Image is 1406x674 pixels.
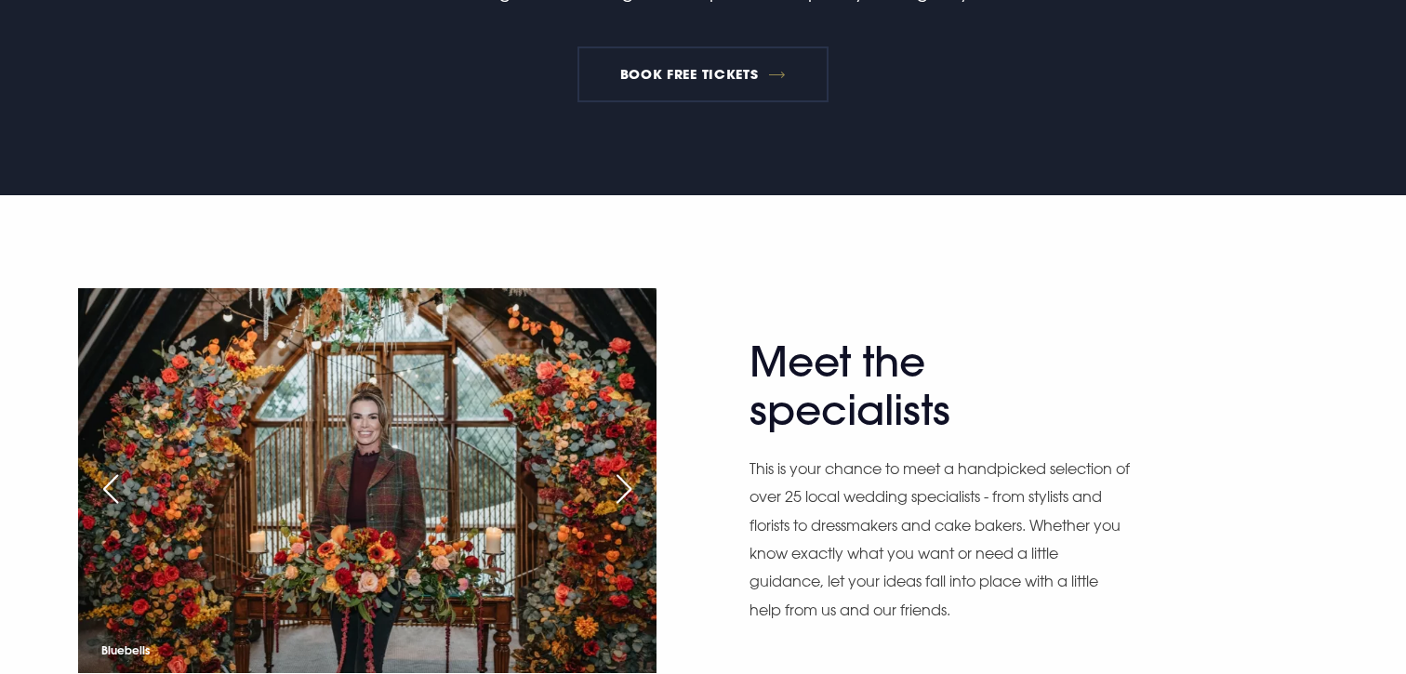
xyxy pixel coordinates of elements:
div: Next slide [601,469,647,509]
div: Previous slide [87,469,134,509]
a: BOOK FREE TICKETS [577,46,829,102]
img: Wedding Fairs Northern Ireland [78,288,657,673]
p: Bluebells [101,640,150,661]
h2: Meet the specialists [749,337,1112,436]
p: This is your chance to meet a handpicked selection of over 25 local wedding specialists - from st... [749,455,1131,624]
